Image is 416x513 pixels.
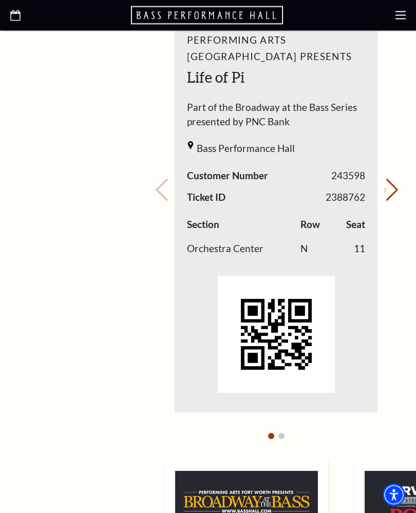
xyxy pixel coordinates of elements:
[300,237,337,262] td: N
[187,237,301,262] td: Orchestra Center
[331,169,365,184] span: 243598
[337,237,365,262] td: 11
[278,433,285,440] button: Go to slide 2
[187,32,366,65] span: Performing Arts [GEOGRAPHIC_DATA] Presents
[197,142,295,157] span: Bass Performance Hall
[131,5,285,26] a: Open this option
[187,218,219,233] label: Section
[326,191,365,205] span: 2388762
[383,484,405,506] div: Accessibility Menu
[346,218,365,233] label: Seat
[384,179,398,202] button: Next slide
[300,218,320,233] label: Row
[187,101,366,135] span: Part of the Broadway at the Bass Series presented by PNC Bank
[10,8,21,23] a: Open this option
[187,68,366,88] h2: Life of Pi
[268,433,274,440] button: Go to slide 1
[187,191,225,205] span: Ticket ID
[187,169,268,184] span: Customer Number
[154,179,168,202] button: Previous slide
